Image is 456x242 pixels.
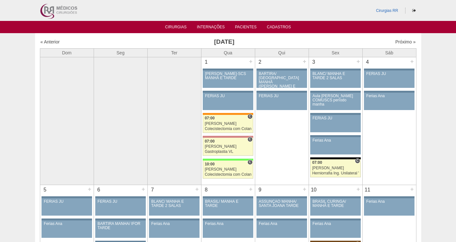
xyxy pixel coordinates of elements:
[149,219,199,220] div: Key: Aviso
[310,70,360,88] a: BLANC/ MANHÃ E TARDE 2 SALAS
[259,200,305,208] div: ASSUNÇÃO MANHÃ/ SANTA JOANA TARDE
[165,25,187,31] a: Cirurgias
[310,220,360,238] a: Ferias Ana
[256,70,307,88] a: BARTIRA/ [GEOGRAPHIC_DATA] MANHÃ ([PERSON_NAME] E ANA)/ SANTA JOANA -TARDE
[149,196,199,198] div: Key: Aviso
[149,220,199,238] a: Ferias Ana
[259,222,305,226] div: Ferias Ana
[302,185,307,193] div: +
[366,72,412,76] div: FERIAS JU
[259,72,305,97] div: BARTIRA/ [GEOGRAPHIC_DATA] MANHÃ ([PERSON_NAME] E ANA)/ SANTA JOANA -TARDE
[151,222,197,226] div: Ferias Ana
[247,160,252,165] span: Consultório
[151,200,197,208] div: BLANC/ MANHÃ E TARDE 2 SALAS
[312,166,359,170] div: [PERSON_NAME]
[310,219,360,220] div: Key: Aviso
[205,116,215,120] span: 07:00
[312,222,358,226] div: Ferias Ana
[149,198,199,216] a: BLANC/ MANHÃ E TARDE 2 SALAS
[248,57,254,66] div: +
[364,69,414,70] div: Key: Aviso
[409,57,415,66] div: +
[194,185,200,193] div: +
[98,200,144,204] div: FERIAS JU
[235,25,256,31] a: Pacientes
[256,198,307,216] a: ASSUNÇÃO MANHÃ/ SANTA JOANA TARDE
[256,220,307,238] a: Ferias Ana
[310,135,360,137] div: Key: Aviso
[205,172,251,177] div: Colecistectomia com Colangiografia VL
[203,159,253,161] div: Key: Brasil
[364,91,414,93] div: Key: Aviso
[40,185,50,195] div: 5
[203,138,253,156] a: C 07:00 [PERSON_NAME] Gastroplastia VL
[141,185,146,193] div: +
[310,115,360,132] a: FERIAS JU
[310,196,360,198] div: Key: Aviso
[310,91,360,93] div: Key: Aviso
[203,69,253,70] div: Key: Aviso
[363,185,373,195] div: 11
[259,94,305,98] div: FERIAS JU
[267,25,291,31] a: Cadastros
[203,70,253,88] a: [PERSON_NAME]-SCS MANHÃ E TARDE
[203,93,253,110] a: FERIAS JU
[309,57,319,67] div: 3
[205,167,251,172] div: [PERSON_NAME]
[201,48,255,57] th: Qua
[205,162,215,166] span: 10:00
[364,198,414,216] a: Ferias Ana
[41,39,60,44] a: « Anterior
[203,91,253,93] div: Key: Aviso
[312,72,358,80] div: BLANC/ MANHÃ E TARDE 2 SALAS
[201,185,211,195] div: 8
[205,200,251,208] div: BRASIL/ MANHÃ E TARDE
[364,70,414,88] a: FERIAS JU
[310,157,360,159] div: Key: Blanc
[355,158,360,163] span: Consultório
[95,196,145,198] div: Key: Aviso
[310,113,360,115] div: Key: Aviso
[255,57,265,67] div: 2
[201,57,211,67] div: 1
[98,222,144,230] div: BARTIRA MANHÃ/ IFOR TARDE
[356,57,361,66] div: +
[248,185,254,193] div: +
[310,93,360,110] a: Aula [PERSON_NAME] COMUSCS período manha
[363,57,373,67] div: 4
[362,48,416,57] th: Sáb
[203,161,253,179] a: C 10:00 [PERSON_NAME] Colecistectomia com Colangiografia VL
[395,39,415,44] a: Próximo »
[364,93,414,110] a: Ferias Ana
[94,48,147,57] th: Seg
[364,196,414,198] div: Key: Aviso
[247,114,252,119] span: Consultório
[409,185,415,193] div: +
[42,220,92,238] a: Ferias Ana
[309,185,319,195] div: 10
[203,196,253,198] div: Key: Aviso
[44,222,90,226] div: Ferias Ana
[94,185,104,195] div: 6
[205,139,215,144] span: 07:00
[312,116,358,120] div: FERIAS JU
[40,48,94,57] th: Dom
[310,137,360,154] a: Ferias Ana
[130,37,318,47] h3: [DATE]
[310,198,360,216] a: BRASIL CURINGA/ MANHÃ E TARDE
[44,200,90,204] div: FERIAS JU
[312,94,358,107] div: Aula [PERSON_NAME] COMUSCS período manha
[366,94,412,98] div: Ferias Ana
[205,122,251,126] div: [PERSON_NAME]
[148,185,158,195] div: 7
[312,138,358,143] div: Ferias Ana
[205,144,251,149] div: [PERSON_NAME]
[95,198,145,216] a: FERIAS JU
[310,159,360,177] a: C 07:00 [PERSON_NAME] Herniorrafia Ing. Unilateral VL
[412,9,416,13] i: Sair
[312,171,359,175] div: Herniorrafia Ing. Unilateral VL
[309,48,362,57] th: Sex
[247,137,252,142] span: Consultório
[256,219,307,220] div: Key: Aviso
[356,185,361,193] div: +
